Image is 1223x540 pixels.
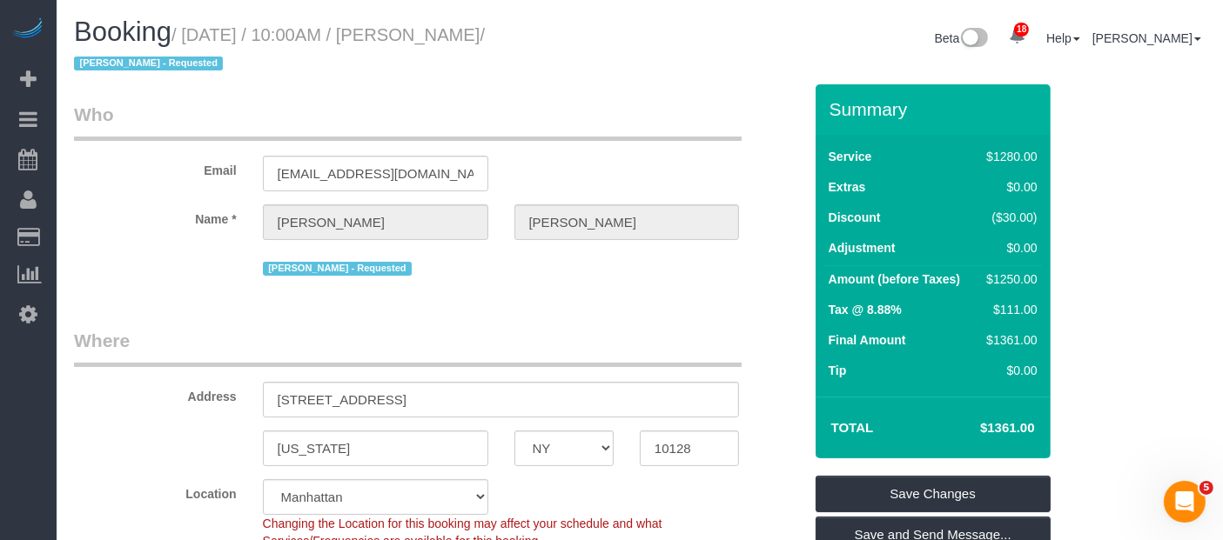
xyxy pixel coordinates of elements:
[981,148,1037,165] div: $1280.00
[981,239,1037,257] div: $0.00
[263,204,488,240] input: First Name
[829,178,866,196] label: Extras
[935,31,989,45] a: Beta
[74,25,485,74] small: / [DATE] / 10:00AM / [PERSON_NAME]
[10,17,45,42] img: Automaid Logo
[514,204,740,240] input: Last Name
[929,421,1034,436] h4: $1361.00
[981,301,1037,318] div: $111.00
[829,362,847,379] label: Tip
[831,420,874,435] strong: Total
[981,178,1037,196] div: $0.00
[1164,481,1206,523] iframe: Intercom live chat
[1199,481,1213,495] span: 5
[1014,23,1029,37] span: 18
[640,430,739,466] input: Zip Code
[829,239,896,257] label: Adjustment
[74,57,223,70] span: [PERSON_NAME] - Requested
[981,209,1037,226] div: ($30.00)
[263,156,488,191] input: Email
[74,17,171,47] span: Booking
[816,476,1051,512] a: Save Changes
[829,270,960,288] label: Amount (before Taxes)
[829,148,872,165] label: Service
[829,301,902,318] label: Tax @ 8.88%
[263,262,412,276] span: [PERSON_NAME] - Requested
[61,479,250,503] label: Location
[830,99,1042,119] h3: Summary
[61,382,250,405] label: Address
[829,209,881,226] label: Discount
[74,328,742,367] legend: Where
[1046,31,1080,45] a: Help
[981,331,1037,349] div: $1361.00
[1000,17,1034,56] a: 18
[61,156,250,179] label: Email
[1092,31,1201,45] a: [PERSON_NAME]
[959,28,988,50] img: New interface
[74,102,742,141] legend: Who
[981,362,1037,379] div: $0.00
[263,430,488,466] input: City
[829,331,906,349] label: Final Amount
[981,270,1037,288] div: $1250.00
[61,204,250,228] label: Name *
